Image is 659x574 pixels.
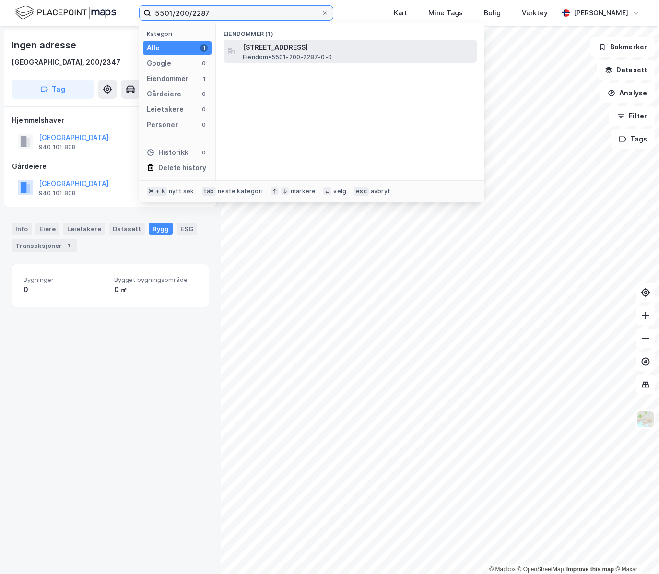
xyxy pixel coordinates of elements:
button: Tags [611,129,655,149]
a: OpenStreetMap [518,566,564,573]
div: 1 [64,241,73,250]
div: Kategori [147,30,212,37]
button: Bokmerker [590,37,655,57]
div: Mine Tags [428,7,463,19]
div: 0 [24,284,106,295]
div: Verktøy [522,7,548,19]
div: [PERSON_NAME] [574,7,628,19]
div: Info [12,223,32,235]
div: 0 [200,149,208,156]
div: Leietakere [63,223,105,235]
div: Transaksjoner [12,239,77,252]
input: Søk på adresse, matrikkel, gårdeiere, leietakere eller personer [151,6,321,20]
span: Eiendom • 5501-200-2287-0-0 [243,53,332,61]
div: Ingen adresse [12,37,78,53]
button: Datasett [597,60,655,80]
div: neste kategori [218,187,263,195]
img: logo.f888ab2527a4732fd821a326f86c7f29.svg [15,4,116,21]
div: 0 [200,105,208,113]
div: 940 101 808 [39,189,76,197]
div: Bolig [484,7,501,19]
span: Bygget bygningsområde [114,276,197,284]
iframe: Chat Widget [611,528,659,574]
button: Filter [609,106,655,126]
div: 940 101 808 [39,143,76,151]
div: Delete history [158,162,206,174]
button: Tag [12,80,94,99]
div: Eiere [35,223,59,235]
div: [GEOGRAPHIC_DATA], 200/2347 [12,57,120,68]
div: ESG [177,223,197,235]
div: velg [333,187,346,195]
div: Gårdeiere [12,161,209,172]
div: Leietakere [147,104,184,115]
div: esc [354,187,369,196]
div: Gårdeiere [147,88,181,100]
div: Eiendommer [147,73,188,84]
a: Improve this map [566,566,614,573]
div: Historikk [147,147,188,158]
div: 0 [200,90,208,98]
span: Bygninger [24,276,106,284]
img: Z [636,410,655,428]
div: 1 [200,44,208,52]
div: avbryt [371,187,390,195]
div: Datasett [109,223,145,235]
div: Bygg [149,223,173,235]
div: Eiendommer (1) [216,23,484,40]
div: nytt søk [169,187,194,195]
div: 0 [200,121,208,129]
div: 0 ㎡ [114,284,197,295]
button: Analyse [600,83,655,103]
span: [STREET_ADDRESS] [243,42,473,53]
div: Kontrollprogram for chat [611,528,659,574]
div: 0 [200,59,208,67]
div: Alle [147,42,160,54]
div: tab [202,187,216,196]
a: Mapbox [489,566,516,573]
div: markere [291,187,316,195]
div: Personer [147,119,178,130]
div: ⌘ + k [147,187,167,196]
div: Google [147,58,171,69]
div: Kart [394,7,407,19]
div: Hjemmelshaver [12,115,209,126]
div: 1 [200,75,208,82]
